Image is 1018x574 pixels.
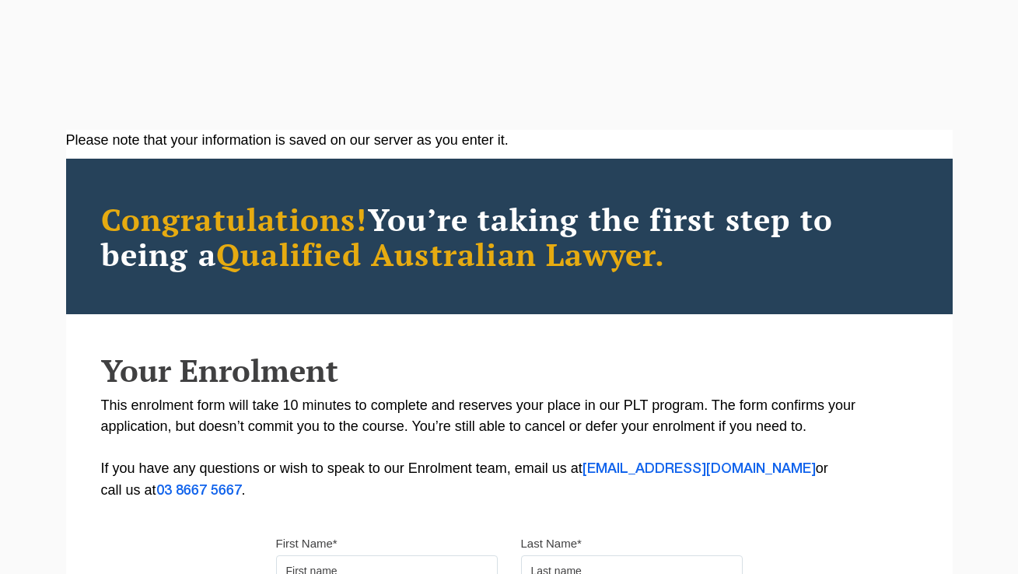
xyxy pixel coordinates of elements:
div: Please note that your information is saved on our server as you enter it. [66,130,953,151]
a: 03 8667 5667 [156,485,242,497]
label: Last Name* [521,536,582,551]
span: Congratulations! [101,198,368,240]
label: First Name* [276,536,338,551]
a: [EMAIL_ADDRESS][DOMAIN_NAME] [582,463,816,475]
span: Qualified Australian Lawyer. [216,233,666,275]
h2: Your Enrolment [101,353,918,387]
p: This enrolment form will take 10 minutes to complete and reserves your place in our PLT program. ... [101,395,918,502]
h2: You’re taking the first step to being a [101,201,918,271]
